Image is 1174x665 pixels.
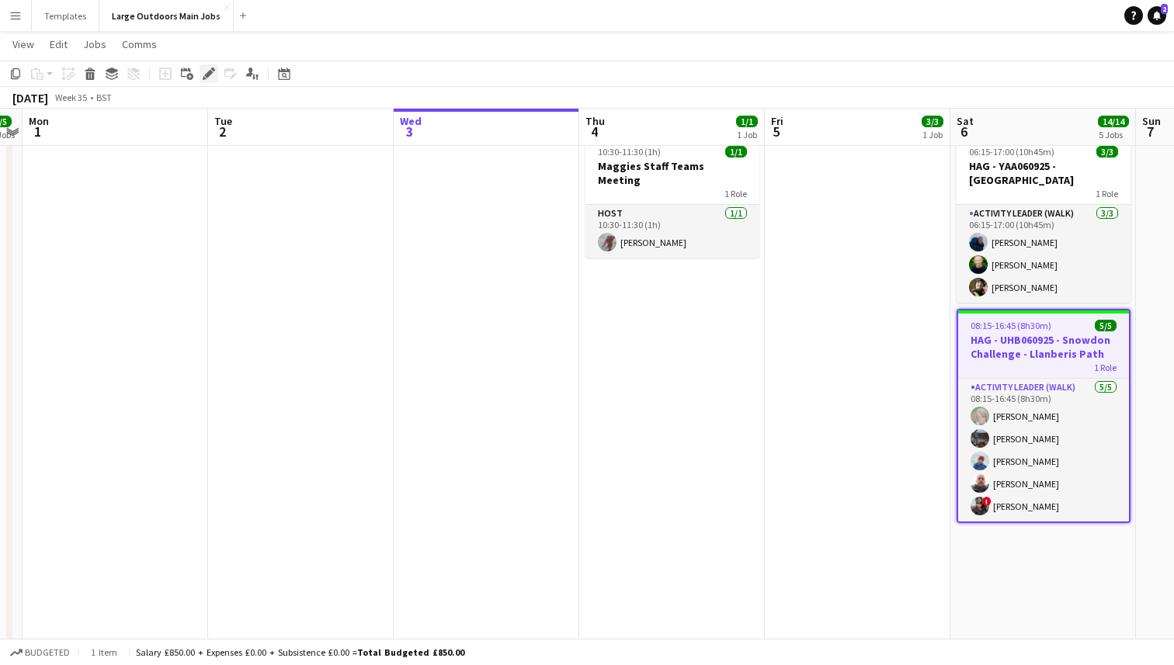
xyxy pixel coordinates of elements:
[1099,129,1128,140] div: 5 Jobs
[598,146,661,158] span: 10:30-11:30 (1h)
[212,123,232,140] span: 2
[43,34,74,54] a: Edit
[1094,362,1117,373] span: 1 Role
[922,129,943,140] div: 1 Job
[724,188,747,199] span: 1 Role
[400,114,422,128] span: Wed
[769,123,783,140] span: 5
[583,123,605,140] span: 4
[971,320,1051,331] span: 08:15-16:45 (8h30m)
[398,123,422,140] span: 3
[12,90,48,106] div: [DATE]
[771,114,783,128] span: Fri
[957,159,1131,187] h3: HAG - YAA060925 - [GEOGRAPHIC_DATA]
[957,205,1131,303] app-card-role: Activity Leader (Walk)3/306:15-17:00 (10h45m)[PERSON_NAME][PERSON_NAME][PERSON_NAME]
[29,114,49,128] span: Mon
[957,114,974,128] span: Sat
[77,34,113,54] a: Jobs
[214,114,232,128] span: Tue
[6,34,40,54] a: View
[725,146,747,158] span: 1/1
[585,205,759,258] app-card-role: Host1/110:30-11:30 (1h)[PERSON_NAME]
[85,646,123,658] span: 1 item
[116,34,163,54] a: Comms
[32,1,99,31] button: Templates
[357,646,464,658] span: Total Budgeted £850.00
[957,309,1131,523] app-job-card: 08:15-16:45 (8h30m)5/5HAG - UHB060925 - Snowdon Challenge - Llanberis Path1 RoleActivity Leader (...
[83,37,106,51] span: Jobs
[1096,188,1118,199] span: 1 Role
[969,146,1054,158] span: 06:15-17:00 (10h45m)
[1095,320,1117,331] span: 5/5
[1148,6,1166,25] a: 2
[982,497,992,506] span: !
[99,1,234,31] button: Large Outdoors Main Jobs
[51,92,90,103] span: Week 35
[954,123,974,140] span: 6
[585,159,759,187] h3: Maggies Staff Teams Meeting
[26,123,49,140] span: 1
[736,116,758,127] span: 1/1
[922,116,943,127] span: 3/3
[1140,123,1161,140] span: 7
[136,646,464,658] div: Salary £850.00 + Expenses £0.00 + Subsistence £0.00 =
[958,379,1129,521] app-card-role: Activity Leader (Walk)5/508:15-16:45 (8h30m)[PERSON_NAME][PERSON_NAME][PERSON_NAME][PERSON_NAME]!...
[96,92,112,103] div: BST
[122,37,157,51] span: Comms
[585,114,605,128] span: Thu
[958,333,1129,361] h3: HAG - UHB060925 - Snowdon Challenge - Llanberis Path
[1161,4,1168,14] span: 2
[50,37,68,51] span: Edit
[1098,116,1129,127] span: 14/14
[25,647,70,658] span: Budgeted
[737,129,757,140] div: 1 Job
[585,137,759,258] app-job-card: 10:30-11:30 (1h)1/1Maggies Staff Teams Meeting1 RoleHost1/110:30-11:30 (1h)[PERSON_NAME]
[12,37,34,51] span: View
[8,644,72,661] button: Budgeted
[1142,114,1161,128] span: Sun
[957,137,1131,303] app-job-card: 06:15-17:00 (10h45m)3/3HAG - YAA060925 - [GEOGRAPHIC_DATA]1 RoleActivity Leader (Walk)3/306:15-17...
[1096,146,1118,158] span: 3/3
